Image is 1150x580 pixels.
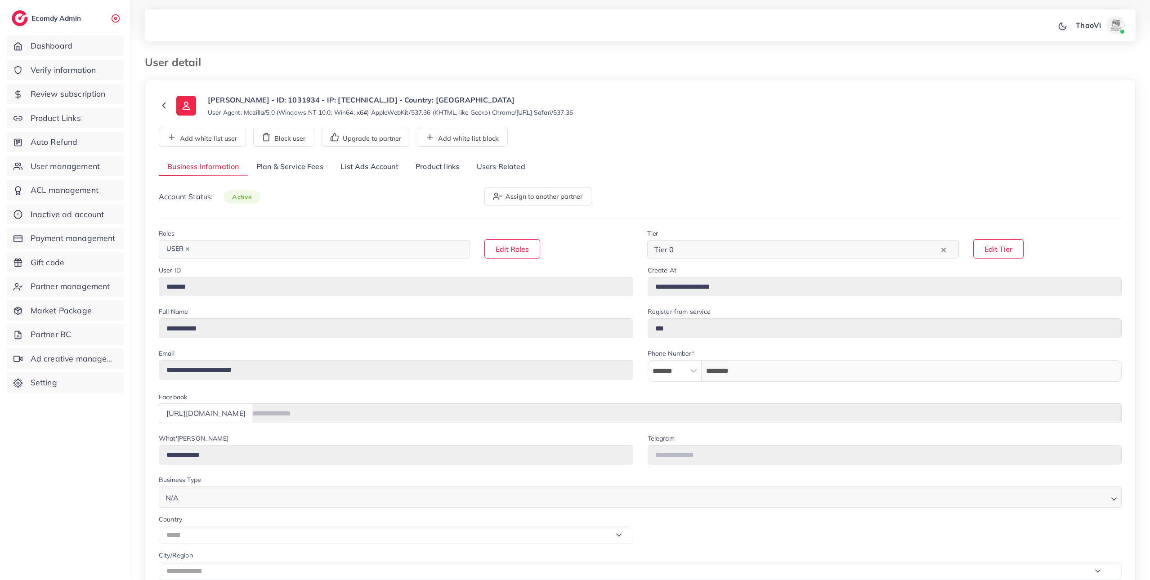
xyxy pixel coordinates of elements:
[159,486,1122,508] div: Search for option
[31,112,81,124] span: Product Links
[253,128,314,147] button: Block user
[159,551,193,560] label: City/Region
[159,240,470,259] div: Search for option
[181,489,1107,504] input: Search for option
[648,434,675,443] label: Telegram
[7,84,124,104] a: Review subscription
[31,209,104,220] span: Inactive ad account
[12,10,28,26] img: logo
[159,475,201,484] label: Business Type
[652,243,676,256] span: Tier 0
[7,180,124,201] a: ACL management
[31,377,57,388] span: Setting
[648,349,695,358] label: Phone Number
[322,128,410,147] button: Upgrade to partner
[159,157,248,177] a: Business Information
[195,242,458,256] input: Search for option
[31,64,96,76] span: Verify information
[31,136,78,148] span: Auto Refund
[159,229,175,238] label: Roles
[7,108,124,129] a: Product Links
[484,239,540,259] button: Edit Roles
[7,156,124,177] a: User management
[159,515,182,524] label: Country
[7,36,124,56] a: Dashboard
[176,96,196,116] img: ic-user-info.36bf1079.svg
[31,329,72,340] span: Partner BC
[31,88,106,100] span: Review subscription
[159,349,175,358] label: Email
[1076,20,1101,31] p: ThaoVi
[7,228,124,249] a: Payment management
[31,305,92,317] span: Market Package
[159,191,260,202] p: Account Status:
[159,307,188,316] label: Full Name
[159,128,246,147] button: Add white list user
[7,348,124,369] a: Ad creative management
[676,242,939,256] input: Search for option
[12,10,83,26] a: logoEcomdy Admin
[332,157,407,177] a: List Ads Account
[31,353,117,365] span: Ad creative management
[31,257,64,268] span: Gift code
[648,307,711,316] label: Register from service
[647,229,658,238] label: Tier
[7,204,124,225] a: Inactive ad account
[7,300,124,321] a: Market Package
[248,157,332,177] a: Plan & Service Fees
[159,266,181,275] label: User ID
[185,247,190,251] button: Deselect USER
[7,372,124,393] a: Setting
[1107,16,1125,34] img: avatar
[224,190,260,204] span: active
[648,266,676,275] label: Create At
[7,276,124,297] a: Partner management
[7,132,124,152] a: Auto Refund
[208,94,573,105] p: [PERSON_NAME] - ID: 1031934 - IP: [TECHNICAL_ID] - Country: [GEOGRAPHIC_DATA]
[31,184,98,196] span: ACL management
[31,14,83,22] h2: Ecomdy Admin
[159,393,187,402] label: Facebook
[468,157,533,177] a: Users Related
[31,281,110,292] span: Partner management
[1071,16,1128,34] a: ThaoViavatar
[973,239,1024,259] button: Edit Tier
[417,128,508,147] button: Add white list block
[31,40,72,52] span: Dashboard
[647,240,958,259] div: Search for option
[164,491,180,504] span: N/A
[407,157,468,177] a: Product links
[941,244,946,254] button: Clear Selected
[208,108,573,117] small: User Agent: Mozilla/5.0 (Windows NT 10.0; Win64; x64) AppleWebKit/537.36 (KHTML, like Gecko) Chro...
[7,60,124,80] a: Verify information
[484,187,591,206] button: Assign to another partner
[31,161,100,172] span: User management
[159,403,253,423] div: [URL][DOMAIN_NAME]
[162,243,194,255] span: USER
[159,434,228,443] label: What'[PERSON_NAME]
[145,56,208,69] h3: User detail
[7,324,124,345] a: Partner BC
[31,232,116,244] span: Payment management
[7,252,124,273] a: Gift code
